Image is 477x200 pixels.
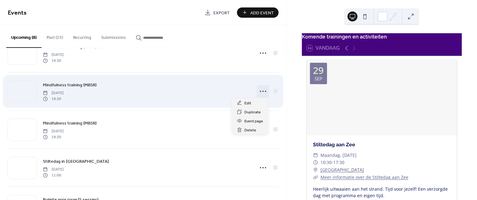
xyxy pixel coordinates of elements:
[332,159,333,166] span: -
[320,159,332,166] span: 10:30
[315,76,322,81] div: sep
[313,166,318,174] div: ​
[6,25,42,48] button: Upcoming (8)
[43,172,64,178] span: 11:00
[42,25,68,47] button: Past (25)
[200,7,234,18] a: Export
[8,7,27,19] span: Events
[68,25,96,47] button: Recurring
[320,166,364,174] a: [GEOGRAPHIC_DATA]
[237,7,279,18] button: Add Event
[43,158,109,165] a: Stiltedag in [GEOGRAPHIC_DATA]
[43,58,64,63] span: 19:30
[43,52,64,58] span: [DATE]
[244,118,263,125] span: Event page
[313,152,318,159] div: ​
[244,109,261,116] span: Duplicate
[313,142,355,148] a: Stiltedag aan Zee
[43,120,97,127] a: Mindfulness training (MBSR)
[43,81,97,89] a: Mindfulness training (MBSR)
[43,82,97,89] span: Mindfulness training (MBSR)
[313,174,318,181] div: ​
[43,134,64,140] span: 19:30
[96,25,131,47] button: Submissions
[313,159,318,166] div: ​
[320,174,408,180] a: Meer informatie over de Stiltedag aan Zee
[43,158,109,165] span: Stiltedag in [GEOGRAPHIC_DATA]
[313,66,324,75] div: 29
[213,10,230,16] span: Export
[43,90,64,96] span: [DATE]
[307,186,457,199] div: Heerlijk uitwaaien aan het strand. Tijd voor jezelf! Een verzorgde dag met programma en eigen tijd.
[320,152,357,159] span: maandag, [DATE]
[244,127,256,134] span: Delete
[43,167,64,172] span: [DATE]
[244,100,251,107] span: Edit
[302,33,462,41] div: Komende trainingen en activiteiten
[333,159,344,166] span: 17:30
[250,10,274,16] span: Add Event
[43,96,64,102] span: 19:30
[43,129,64,134] span: [DATE]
